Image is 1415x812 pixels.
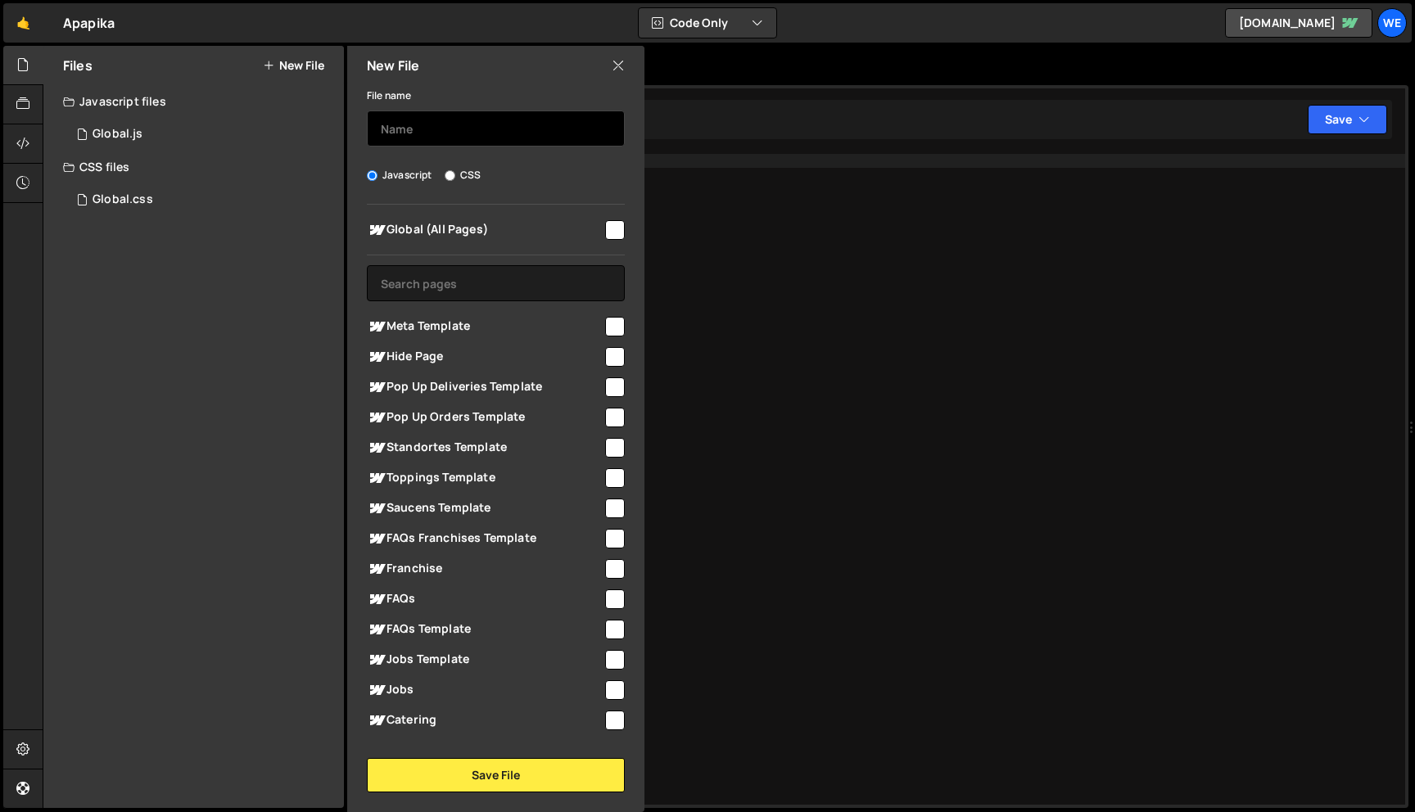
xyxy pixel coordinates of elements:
[63,13,115,33] div: Apapika
[367,265,625,301] input: Search pages
[367,650,603,670] span: Jobs Template
[367,167,432,183] label: Javascript
[367,317,603,336] span: Meta Template
[93,192,153,207] div: Global.css
[367,468,603,488] span: Toppings Template
[367,498,603,518] span: Saucens Template
[367,710,603,730] span: Catering
[367,170,377,181] input: Javascript
[1225,8,1372,38] a: [DOMAIN_NAME]
[43,85,344,118] div: Javascript files
[1377,8,1407,38] a: We
[367,438,603,458] span: Standortes Template
[1308,105,1387,134] button: Save
[263,59,324,72] button: New File
[367,56,419,74] h2: New File
[3,3,43,43] a: 🤙
[367,529,603,548] span: FAQs Franchises Template
[367,88,411,104] label: File name
[93,127,142,142] div: Global.js
[367,347,603,367] span: Hide Page
[367,408,603,427] span: Pop Up Orders Template
[367,758,625,792] button: Save File
[445,167,481,183] label: CSS
[63,183,344,216] div: 13603/34671.css
[367,589,603,609] span: FAQs
[367,620,603,639] span: FAQs Template
[367,377,603,397] span: Pop Up Deliveries Template
[367,559,603,579] span: Franchise
[367,111,625,147] input: Name
[63,118,344,151] div: 13603/34228.js
[445,170,455,181] input: CSS
[639,8,776,38] button: Code Only
[367,220,603,240] span: Global (All Pages)
[367,680,603,700] span: Jobs
[63,56,93,74] h2: Files
[43,151,344,183] div: CSS files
